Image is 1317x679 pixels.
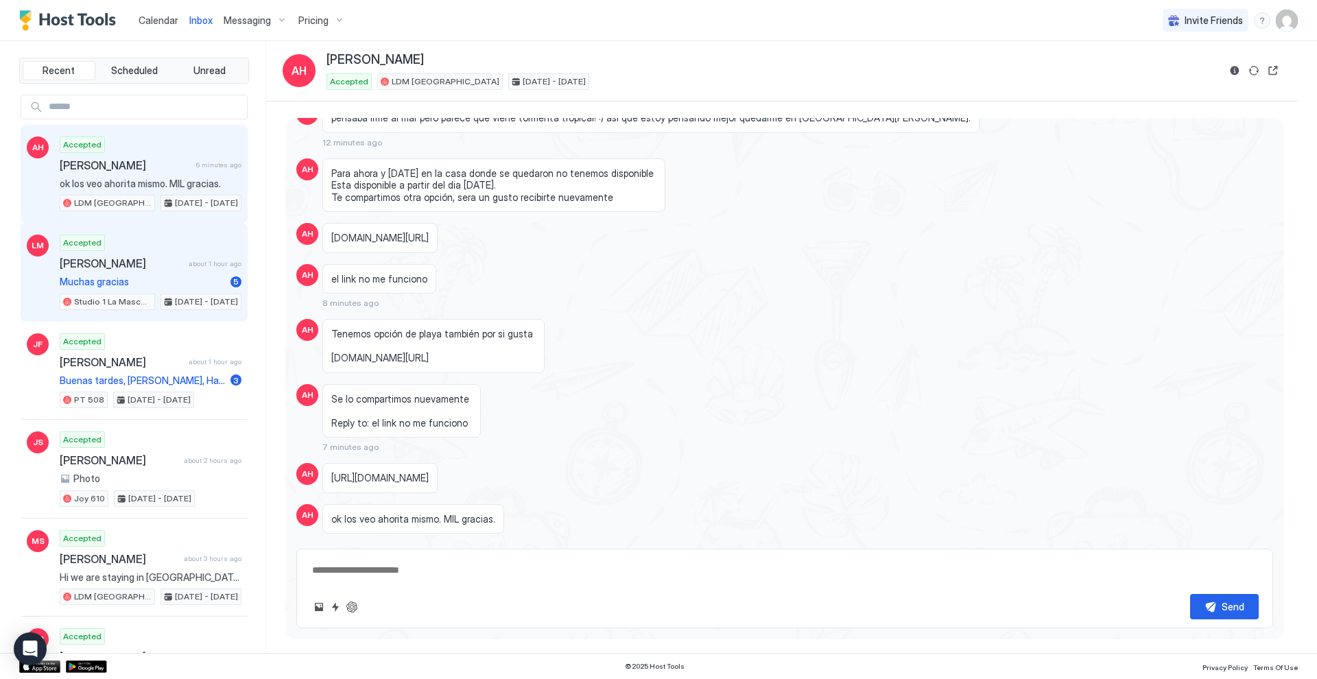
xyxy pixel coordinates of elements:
[60,276,225,288] span: Muchas gracias
[302,228,313,240] span: AH
[302,468,313,480] span: AH
[1265,62,1281,79] button: Open reservation
[43,95,247,119] input: Input Field
[302,509,313,521] span: AH
[74,394,104,406] span: PT 508
[66,660,107,673] a: Google Play Store
[331,393,472,429] span: Se lo compartimos nuevamente Reply to: el link no me funciono
[60,158,191,172] span: [PERSON_NAME]
[302,324,313,336] span: AH
[43,64,75,77] span: Recent
[1226,62,1243,79] button: Reservation information
[32,239,44,252] span: LM
[233,276,239,287] span: 5
[60,374,225,387] span: Buenas tardes, [PERSON_NAME], Ha sido un placer tenerte como huésped. Esperamos que hayas disfrut...
[298,14,329,27] span: Pricing
[32,141,44,154] span: AH
[344,599,360,615] button: ChatGPT Auto Reply
[128,394,191,406] span: [DATE] - [DATE]
[19,58,249,84] div: tab-group
[292,62,307,79] span: AH
[63,433,102,446] span: Accepted
[331,273,427,285] span: el link no me funciono
[322,137,383,147] span: 12 minutes ago
[60,178,241,190] span: ok los veo ahorita mismo. MIL gracias.
[139,13,178,27] a: Calendar
[331,112,971,124] span: pensaba irme al mar pero parece que viene tormenta tropical! :) asi que estoy pensando mejor qued...
[331,472,429,484] span: [URL][DOMAIN_NAME]
[1254,12,1270,29] div: menu
[193,64,226,77] span: Unread
[233,375,239,385] span: 3
[60,571,241,584] span: Hi we are staying in [GEOGRAPHIC_DATA][PERSON_NAME]
[32,535,45,547] span: MS
[1185,14,1243,27] span: Invite Friends
[322,442,379,452] span: 7 minutes ago
[330,75,368,88] span: Accepted
[302,163,313,176] span: AH
[523,75,586,88] span: [DATE] - [DATE]
[302,269,313,281] span: AH
[302,389,313,401] span: AH
[331,167,656,204] span: Para ahora y [DATE] en la casa donde se quedaron no tenemos disponible Esta disponible a partir d...
[63,630,102,643] span: Accepted
[1253,659,1298,674] a: Terms Of Use
[1276,10,1298,32] div: User profile
[1253,663,1298,671] span: Terms Of Use
[189,259,241,268] span: about 1 hour ago
[60,650,178,664] span: [PERSON_NAME]
[189,14,213,26] span: Inbox
[175,296,238,308] span: [DATE] - [DATE]
[74,591,152,603] span: LDM [GEOGRAPHIC_DATA]
[1246,62,1262,79] button: Sync reservation
[331,232,429,244] span: [DOMAIN_NAME][URL]
[184,554,241,563] span: about 3 hours ago
[1222,599,1244,614] div: Send
[327,52,424,68] span: [PERSON_NAME]
[111,64,158,77] span: Scheduled
[19,660,60,673] a: App Store
[23,61,95,80] button: Recent
[1190,594,1259,619] button: Send
[331,513,495,525] span: ok los veo ahorita mismo. MIL gracias.
[224,14,271,27] span: Messaging
[311,599,327,615] button: Upload image
[60,453,178,467] span: [PERSON_NAME]
[33,338,43,350] span: JF
[331,328,536,364] span: Tenemos opción de playa también por si gusta [DOMAIN_NAME][URL]
[173,61,246,80] button: Unread
[196,160,241,169] span: 6 minutes ago
[60,257,183,270] span: [PERSON_NAME]
[60,552,178,566] span: [PERSON_NAME]
[63,335,102,348] span: Accepted
[98,61,171,80] button: Scheduled
[19,10,122,31] a: Host Tools Logo
[327,599,344,615] button: Quick reply
[33,436,43,449] span: JS
[63,139,102,151] span: Accepted
[1202,663,1248,671] span: Privacy Policy
[184,456,241,465] span: about 2 hours ago
[189,357,241,366] span: about 1 hour ago
[322,298,379,308] span: 8 minutes ago
[60,355,183,369] span: [PERSON_NAME]
[63,532,102,545] span: Accepted
[1202,659,1248,674] a: Privacy Policy
[74,197,152,209] span: LDM [GEOGRAPHIC_DATA]
[73,473,100,485] span: Photo
[625,662,685,671] span: © 2025 Host Tools
[175,197,238,209] span: [DATE] - [DATE]
[175,591,238,603] span: [DATE] - [DATE]
[392,75,499,88] span: LDM [GEOGRAPHIC_DATA]
[74,492,105,505] span: Joy 610
[128,492,191,505] span: [DATE] - [DATE]
[74,296,152,308] span: Studio 1 La Mascota
[14,632,47,665] div: Open Intercom Messenger
[189,13,213,27] a: Inbox
[63,237,102,249] span: Accepted
[139,14,178,26] span: Calendar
